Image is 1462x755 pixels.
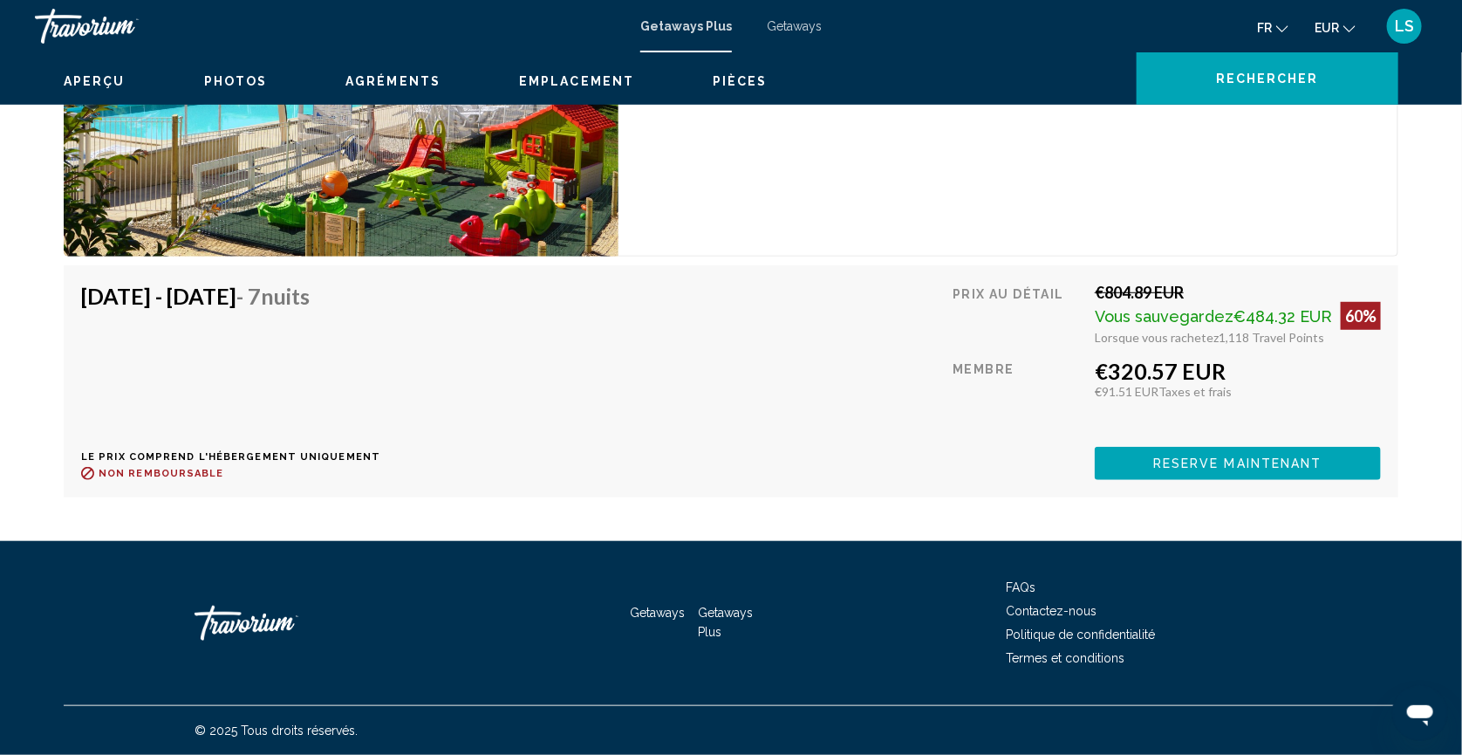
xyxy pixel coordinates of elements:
span: EUR [1315,21,1339,35]
span: Taxes et frais [1158,384,1232,399]
span: Agréments [345,74,441,88]
span: LS [1395,17,1414,35]
span: © 2025 Tous droits réservés. [195,724,358,738]
span: - 7 [236,283,310,309]
div: €320.57 EUR [1095,358,1381,384]
button: Aperçu [64,73,126,89]
button: Reserve maintenant [1095,447,1381,479]
div: €804.89 EUR [1095,283,1381,302]
a: Travorium [195,597,369,649]
span: Pièces [713,74,768,88]
span: Non remboursable [99,468,224,479]
button: Emplacement [519,73,634,89]
a: Getaways Plus [640,19,732,33]
span: Emplacement [519,74,634,88]
button: User Menu [1382,8,1427,45]
a: Travorium [35,9,623,44]
div: Membre [953,358,1082,434]
span: Rechercher [1216,72,1319,86]
button: Change currency [1315,15,1356,40]
h4: [DATE] - [DATE] [81,283,367,309]
a: Getaways Plus [699,606,754,639]
span: €484.32 EUR [1233,307,1332,326]
span: nuits [261,283,310,309]
span: Photos [204,74,268,88]
span: fr [1257,21,1272,35]
p: Le prix comprend l'hébergement uniquement [81,451,380,463]
button: Agréments [345,73,441,89]
a: Getaways [630,606,685,620]
span: Lorsque vous rachetez [1095,330,1219,345]
a: Getaways [767,19,822,33]
span: Vous sauvegardez [1095,307,1233,326]
a: FAQs [1006,580,1035,594]
iframe: Bouton de lancement de la fenêtre de messagerie [1392,685,1448,741]
a: Termes et conditions [1006,651,1124,665]
a: Contactez-nous [1006,604,1096,618]
span: Aperçu [64,74,126,88]
button: Photos [204,73,268,89]
button: Rechercher [1137,52,1398,105]
span: Reserve maintenant [1153,457,1322,471]
button: Pièces [713,73,768,89]
div: 60% [1341,302,1381,330]
div: Prix au détail [953,283,1082,345]
span: 1,118 Travel Points [1219,330,1324,345]
button: Change language [1257,15,1288,40]
a: Politique de confidentialité [1006,628,1155,642]
div: €91.51 EUR [1095,384,1381,399]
